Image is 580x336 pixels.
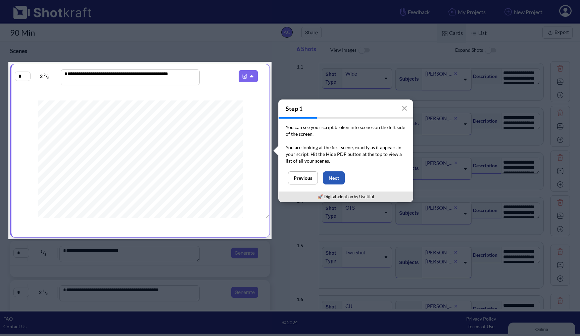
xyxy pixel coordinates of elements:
[240,72,249,81] img: Pdf Icon
[44,73,46,77] span: 2
[286,124,406,144] p: You can see your script broken into scenes on the left side of the screen.
[5,6,62,11] div: Online
[31,71,59,82] span: 2 /
[323,171,345,184] button: Next
[47,76,49,80] span: 8
[286,144,406,164] p: You are looking at the first scene, exactly as it appears in your script. Hit the Hide PDF button...
[288,171,318,184] button: Previous
[318,194,374,199] a: 🚀 Digital adoption by Usetiful
[279,100,413,117] h4: Step 1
